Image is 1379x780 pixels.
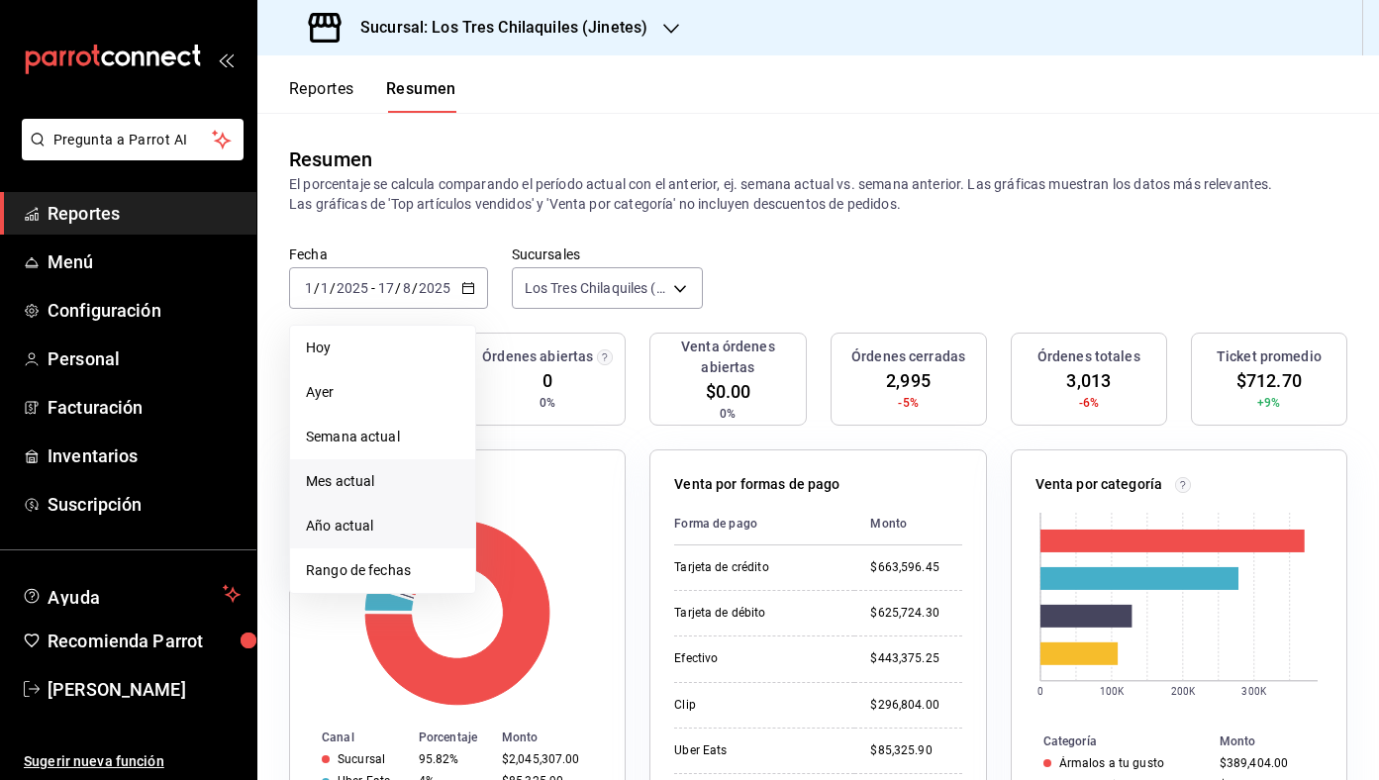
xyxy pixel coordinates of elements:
[494,727,625,748] th: Monto
[1217,346,1322,367] h3: Ticket promedio
[371,280,375,296] span: -
[48,394,241,421] span: Facturación
[870,650,961,667] div: $443,375.25
[1170,686,1195,697] text: 200K
[706,378,751,405] span: $0.00
[306,427,459,447] span: Semana actual
[48,200,241,227] span: Reportes
[870,697,961,714] div: $296,804.00
[306,560,459,581] span: Rango de fechas
[289,145,372,174] div: Resumen
[314,280,320,296] span: /
[338,752,385,766] div: Sucursal
[304,280,314,296] input: --
[411,727,494,748] th: Porcentaje
[289,247,488,261] label: Fecha
[336,280,369,296] input: ----
[1035,474,1163,495] p: Venta por categoría
[1236,367,1302,394] span: $712.70
[48,676,241,703] span: [PERSON_NAME]
[1037,686,1043,697] text: 0
[386,79,456,113] button: Resumen
[1241,686,1266,697] text: 300K
[1257,394,1280,412] span: +9%
[48,491,241,518] span: Suscripción
[306,338,459,358] span: Hoy
[1079,394,1099,412] span: -6%
[377,280,395,296] input: --
[674,605,838,622] div: Tarjeta de débito
[720,405,736,423] span: 0%
[674,503,854,545] th: Forma de pago
[898,394,918,412] span: -5%
[674,742,838,759] div: Uber Eats
[306,382,459,403] span: Ayer
[1012,731,1212,752] th: Categoría
[674,650,838,667] div: Efectivo
[289,174,1347,214] p: El porcentaje se calcula comparando el período actual con el anterior, ej. semana actual vs. sema...
[53,130,213,150] span: Pregunta a Parrot AI
[48,628,241,654] span: Recomienda Parrot
[345,16,647,40] h3: Sucursal: Los Tres Chilaquiles (Jinetes)
[674,697,838,714] div: Clip
[418,280,451,296] input: ----
[289,79,354,113] button: Reportes
[886,367,931,394] span: 2,995
[1220,756,1315,770] div: $389,404.00
[1059,756,1164,770] div: Ármalos a tu gusto
[330,280,336,296] span: /
[674,474,839,495] p: Venta por formas de pago
[542,367,552,394] span: 0
[290,727,411,748] th: Canal
[674,559,838,576] div: Tarjeta de crédito
[306,516,459,536] span: Año actual
[870,559,961,576] div: $663,596.45
[320,280,330,296] input: --
[48,248,241,275] span: Menú
[14,144,244,164] a: Pregunta a Parrot AI
[870,742,961,759] div: $85,325.90
[419,752,486,766] div: 95.82%
[48,442,241,469] span: Inventarios
[870,605,961,622] div: $625,724.30
[482,346,593,367] h3: Órdenes abiertas
[48,345,241,372] span: Personal
[306,471,459,492] span: Mes actual
[289,79,456,113] div: navigation tabs
[1037,346,1140,367] h3: Órdenes totales
[525,278,666,298] span: Los Tres Chilaquiles (Jinetes)
[512,247,703,261] label: Sucursales
[1066,367,1111,394] span: 3,013
[218,51,234,67] button: open_drawer_menu
[395,280,401,296] span: /
[412,280,418,296] span: /
[1212,731,1346,752] th: Monto
[22,119,244,160] button: Pregunta a Parrot AI
[540,394,555,412] span: 0%
[24,751,241,772] span: Sugerir nueva función
[502,752,593,766] div: $2,045,307.00
[854,503,961,545] th: Monto
[851,346,965,367] h3: Órdenes cerradas
[48,582,215,606] span: Ayuda
[658,337,797,378] h3: Venta órdenes abiertas
[48,297,241,324] span: Configuración
[402,280,412,296] input: --
[1099,686,1124,697] text: 100K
